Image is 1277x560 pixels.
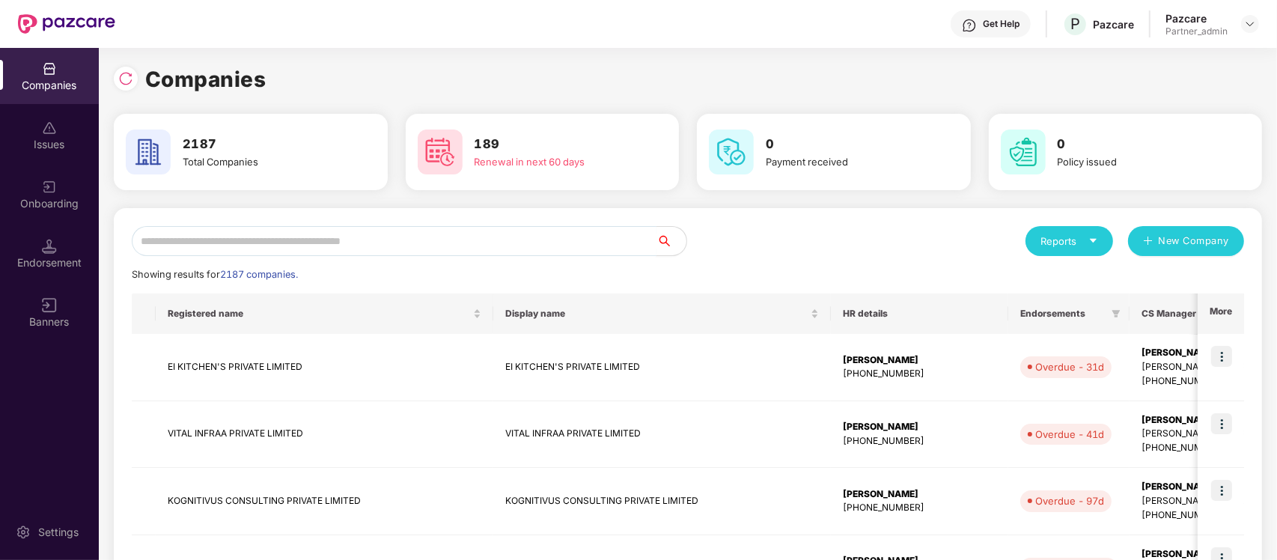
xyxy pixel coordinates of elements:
[156,468,493,535] td: KOGNITIVUS CONSULTING PRIVATE LIMITED
[1143,236,1153,248] span: plus
[843,420,996,434] div: [PERSON_NAME]
[1198,293,1244,334] th: More
[145,63,266,96] h1: Companies
[1112,309,1121,318] span: filter
[843,501,996,515] div: [PHONE_NUMBER]
[18,14,115,34] img: New Pazcare Logo
[1211,480,1232,501] img: icon
[1058,135,1220,154] h3: 0
[42,121,57,136] img: svg+xml;base64,PHN2ZyBpZD0iSXNzdWVzX2Rpc2FibGVkIiB4bWxucz0iaHR0cDovL3d3dy53My5vcmcvMjAwMC9zdmciIH...
[126,130,171,174] img: svg+xml;base64,PHN2ZyB4bWxucz0iaHR0cDovL3d3dy53My5vcmcvMjAwMC9zdmciIHdpZHRoPSI2MCIgaGVpZ2h0PSI2MC...
[156,293,493,334] th: Registered name
[983,18,1020,30] div: Get Help
[1020,308,1106,320] span: Endorsements
[962,18,977,33] img: svg+xml;base64,PHN2ZyBpZD0iSGVscC0zMngzMiIgeG1sbnM9Imh0dHA6Ly93d3cudzMub3JnLzIwMDAvc3ZnIiB3aWR0aD...
[42,61,57,76] img: svg+xml;base64,PHN2ZyBpZD0iQ29tcGFuaWVzIiB4bWxucz0iaHR0cDovL3d3dy53My5vcmcvMjAwMC9zdmciIHdpZHRoPS...
[34,525,83,540] div: Settings
[475,135,637,154] h3: 189
[493,401,831,469] td: VITAL INFRAA PRIVATE LIMITED
[505,308,808,320] span: Display name
[1040,234,1098,249] div: Reports
[1165,25,1228,37] div: Partner_admin
[843,367,996,381] div: [PHONE_NUMBER]
[493,293,831,334] th: Display name
[1109,305,1124,323] span: filter
[132,269,298,280] span: Showing results for
[843,353,996,368] div: [PERSON_NAME]
[1211,413,1232,434] img: icon
[1093,17,1134,31] div: Pazcare
[766,154,928,169] div: Payment received
[493,334,831,401] td: EI KITCHEN'S PRIVATE LIMITED
[1211,346,1232,367] img: icon
[168,308,470,320] span: Registered name
[16,525,31,540] img: svg+xml;base64,PHN2ZyBpZD0iU2V0dGluZy0yMHgyMCIgeG1sbnM9Imh0dHA6Ly93d3cudzMub3JnLzIwMDAvc3ZnIiB3aW...
[1035,359,1104,374] div: Overdue - 31d
[656,226,687,256] button: search
[183,154,345,169] div: Total Companies
[831,293,1008,334] th: HR details
[1244,18,1256,30] img: svg+xml;base64,PHN2ZyBpZD0iRHJvcGRvd24tMzJ4MzIiIHhtbG5zPSJodHRwOi8vd3d3LnczLm9yZy8yMDAwL3N2ZyIgd2...
[1070,15,1080,33] span: P
[766,135,928,154] h3: 0
[656,235,686,247] span: search
[843,434,996,448] div: [PHONE_NUMBER]
[118,71,133,86] img: svg+xml;base64,PHN2ZyBpZD0iUmVsb2FkLTMyeDMyIiB4bWxucz0iaHR0cDovL3d3dy53My5vcmcvMjAwMC9zdmciIHdpZH...
[843,487,996,502] div: [PERSON_NAME]
[156,334,493,401] td: EI KITCHEN'S PRIVATE LIMITED
[156,401,493,469] td: VITAL INFRAA PRIVATE LIMITED
[418,130,463,174] img: svg+xml;base64,PHN2ZyB4bWxucz0iaHR0cDovL3d3dy53My5vcmcvMjAwMC9zdmciIHdpZHRoPSI2MCIgaGVpZ2h0PSI2MC...
[42,180,57,195] img: svg+xml;base64,PHN2ZyB3aWR0aD0iMjAiIGhlaWdodD0iMjAiIHZpZXdCb3g9IjAgMCAyMCAyMCIgZmlsbD0ibm9uZSIgeG...
[1035,427,1104,442] div: Overdue - 41d
[1058,154,1220,169] div: Policy issued
[1035,493,1104,508] div: Overdue - 97d
[475,154,637,169] div: Renewal in next 60 days
[1001,130,1046,174] img: svg+xml;base64,PHN2ZyB4bWxucz0iaHR0cDovL3d3dy53My5vcmcvMjAwMC9zdmciIHdpZHRoPSI2MCIgaGVpZ2h0PSI2MC...
[1088,236,1098,246] span: caret-down
[42,239,57,254] img: svg+xml;base64,PHN2ZyB3aWR0aD0iMTQuNSIgaGVpZ2h0PSIxNC41IiB2aWV3Qm94PSIwIDAgMTYgMTYiIGZpbGw9Im5vbm...
[42,298,57,313] img: svg+xml;base64,PHN2ZyB3aWR0aD0iMTYiIGhlaWdodD0iMTYiIHZpZXdCb3g9IjAgMCAxNiAxNiIgZmlsbD0ibm9uZSIgeG...
[493,468,831,535] td: KOGNITIVUS CONSULTING PRIVATE LIMITED
[1165,11,1228,25] div: Pazcare
[1128,226,1244,256] button: plusNew Company
[183,135,345,154] h3: 2187
[709,130,754,174] img: svg+xml;base64,PHN2ZyB4bWxucz0iaHR0cDovL3d3dy53My5vcmcvMjAwMC9zdmciIHdpZHRoPSI2MCIgaGVpZ2h0PSI2MC...
[1159,234,1230,249] span: New Company
[220,269,298,280] span: 2187 companies.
